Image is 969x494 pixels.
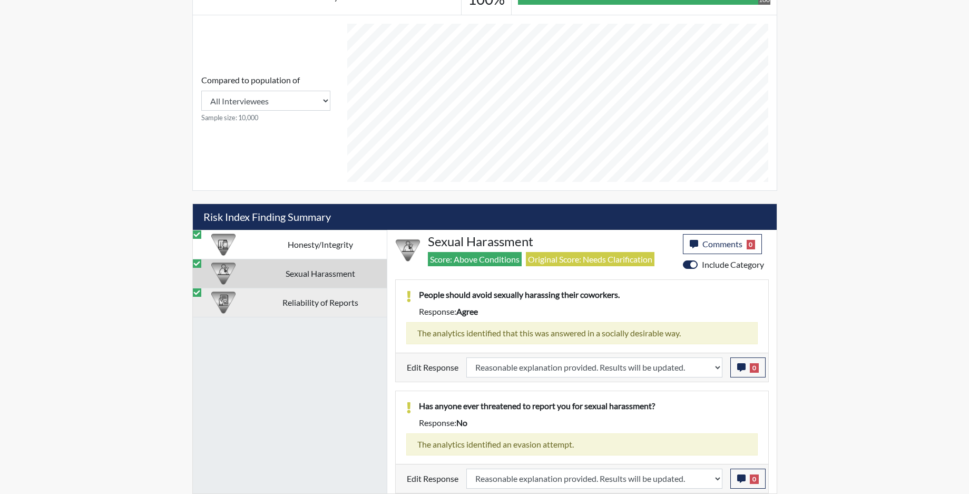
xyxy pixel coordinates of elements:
button: 0 [730,469,766,489]
img: CATEGORY%20ICON-11.a5f294f4.png [211,233,236,257]
div: Response: [411,305,766,318]
p: People should avoid sexually harassing their coworkers. [419,288,758,301]
label: Edit Response [407,469,458,489]
span: 0 [747,240,756,249]
div: Update the test taker's response, the change might impact the score [458,469,730,489]
td: Honesty/Integrity [254,230,387,259]
h5: Risk Index Finding Summary [193,204,777,230]
button: Comments0 [683,234,762,254]
label: Compared to population of [201,74,300,86]
button: 0 [730,357,766,377]
div: Consistency Score comparison among population [201,74,330,123]
img: CATEGORY%20ICON-20.4a32fe39.png [211,290,236,315]
span: agree [456,306,478,316]
label: Edit Response [407,357,458,377]
td: Sexual Harassment [254,259,387,288]
span: 0 [750,474,759,484]
div: Response: [411,416,766,429]
h4: Sexual Harassment [428,234,675,249]
div: The analytics identified an evasion attempt. [406,433,758,456]
span: 0 [750,363,759,373]
div: The analytics identified that this was answered in a socially desirable way. [406,322,758,344]
small: Sample size: 10,000 [201,113,330,123]
span: Original Score: Needs Clarification [526,252,654,266]
label: Include Category [702,258,764,271]
span: Score: Above Conditions [428,252,522,266]
img: CATEGORY%20ICON-23.dd685920.png [396,238,420,263]
div: Update the test taker's response, the change might impact the score [458,357,730,377]
p: Has anyone ever threatened to report you for sexual harassment? [419,400,758,412]
span: no [456,418,467,428]
td: Reliability of Reports [254,288,387,317]
img: CATEGORY%20ICON-23.dd685920.png [211,261,236,286]
span: Comments [702,239,742,249]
